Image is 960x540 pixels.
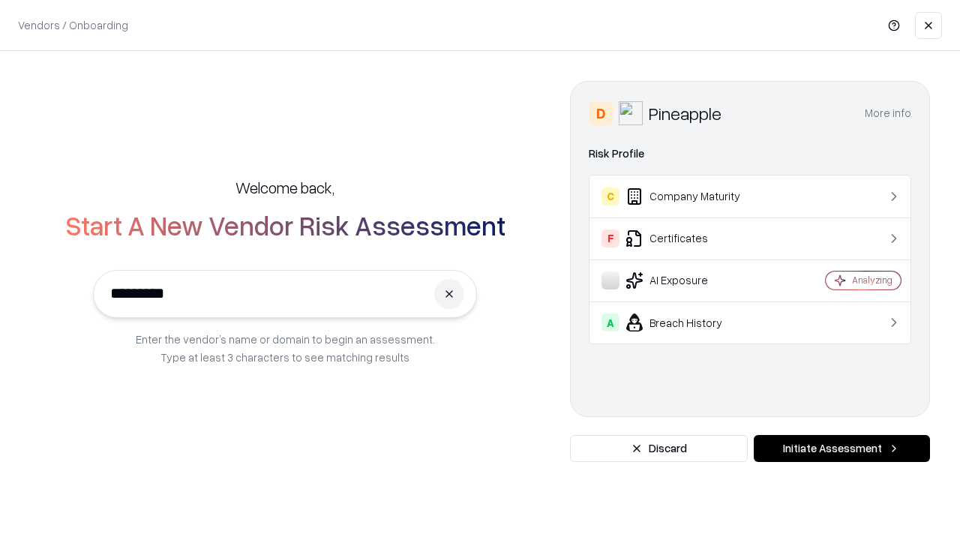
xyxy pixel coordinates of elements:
[865,100,911,127] button: More info
[601,271,781,289] div: AI Exposure
[601,187,781,205] div: Company Maturity
[18,17,128,33] p: Vendors / Onboarding
[601,313,619,331] div: A
[601,313,781,331] div: Breach History
[754,435,930,462] button: Initiate Assessment
[589,145,911,163] div: Risk Profile
[570,435,748,462] button: Discard
[852,274,892,286] div: Analyzing
[619,101,643,125] img: Pineapple
[601,229,619,247] div: F
[65,210,505,240] h2: Start A New Vendor Risk Assessment
[649,101,721,125] div: Pineapple
[601,229,781,247] div: Certificates
[589,101,613,125] div: D
[136,330,435,366] p: Enter the vendor’s name or domain to begin an assessment. Type at least 3 characters to see match...
[235,177,334,198] h5: Welcome back,
[601,187,619,205] div: C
